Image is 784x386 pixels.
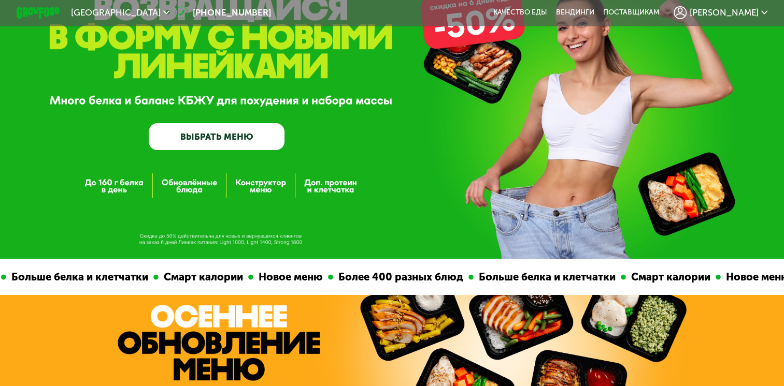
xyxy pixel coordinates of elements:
[149,123,284,151] a: ВЫБРАТЬ МЕНЮ
[690,8,759,17] span: [PERSON_NAME]
[464,269,611,285] div: Больше белка и клетчатки
[175,6,271,19] a: [PHONE_NUMBER]
[71,8,161,17] span: [GEOGRAPHIC_DATA]
[323,269,459,285] div: Более 400 разных блюд
[244,269,318,285] div: Новое меню
[616,269,706,285] div: Смарт калории
[149,269,238,285] div: Смарт калории
[556,8,594,17] a: Вендинги
[603,8,660,17] div: поставщикам
[493,8,547,17] a: Качество еды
